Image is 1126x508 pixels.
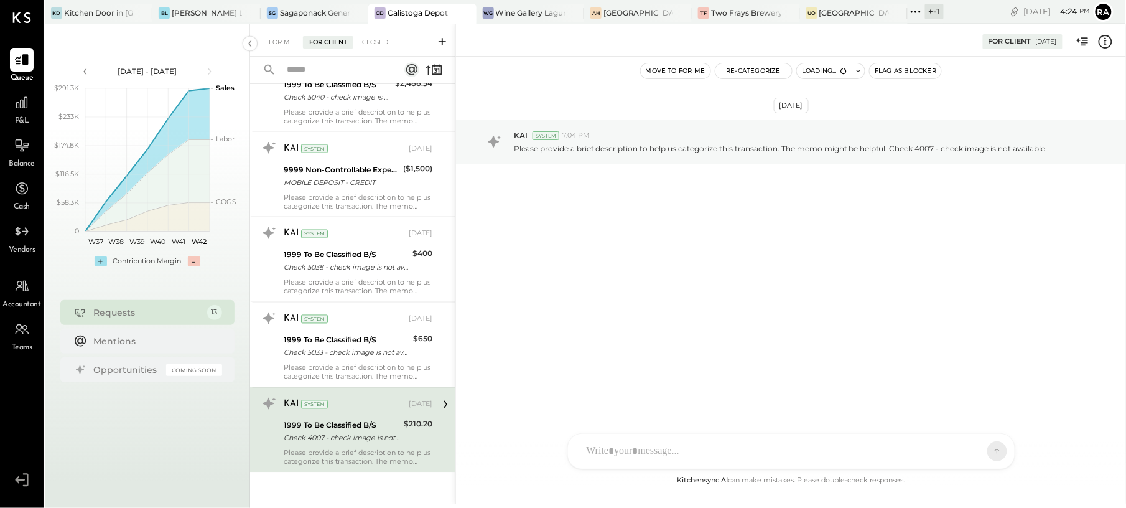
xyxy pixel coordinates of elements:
[216,83,235,92] text: Sales
[375,7,386,19] div: CD
[388,7,448,18] div: Calistoga Depot
[989,37,1031,47] div: For Client
[711,7,781,18] div: Two Frays Brewery
[483,7,494,19] div: WG
[280,7,350,18] div: Sagaponack General Store
[172,237,185,246] text: W41
[172,7,241,18] div: [PERSON_NAME] Latte
[150,237,165,246] text: W40
[356,36,394,49] div: Closed
[533,131,559,140] div: System
[267,7,278,19] div: SG
[284,164,399,176] div: 9999 Non-Controllable Expenses:Other Expenses:To Be Classified P&L
[1008,5,1021,18] div: copy link
[819,7,889,18] div: [GEOGRAPHIC_DATA]
[301,315,328,324] div: System
[1,317,43,354] a: Teams
[284,398,299,411] div: KAI
[284,108,432,125] div: Please provide a brief description to help us categorize this transaction. The memo might be help...
[870,63,941,78] button: Flag as Blocker
[797,63,852,78] button: Loading...
[409,229,432,239] div: [DATE]
[301,230,328,238] div: System
[284,176,399,189] div: MOBILE DEPOSIT - CREDIT
[409,400,432,410] div: [DATE]
[641,63,710,78] button: Move to for me
[284,420,400,432] div: 1999 To Be Classified B/S
[15,116,29,127] span: P&L
[159,7,170,19] div: BL
[129,237,144,246] text: W39
[284,228,299,240] div: KAI
[698,7,709,19] div: TF
[9,159,35,170] span: Balance
[1094,2,1114,22] button: Ra
[715,63,793,78] button: Re-Categorize
[284,347,409,359] div: Check 5033 - check image is not available
[1,91,43,127] a: P&L
[108,237,124,246] text: W38
[14,202,30,213] span: Cash
[75,227,79,235] text: 0
[409,314,432,324] div: [DATE]
[925,4,944,19] div: + -1
[301,144,328,153] div: System
[590,7,602,19] div: AH
[284,193,432,210] div: Please provide a brief description to help us categorize this transaction. The memo might be help...
[303,36,353,49] div: For Client
[284,334,409,347] div: 1999 To Be Classified B/S
[216,134,235,143] text: Labor
[412,248,432,260] div: $400
[284,261,409,274] div: Check 5038 - check image is not available
[113,256,182,266] div: Contribution Margin
[1,177,43,213] a: Cash
[514,130,528,141] span: KAI
[413,333,432,346] div: $650
[207,305,222,320] div: 13
[55,169,79,178] text: $116.5K
[263,36,300,49] div: For Me
[284,143,299,155] div: KAI
[58,112,79,121] text: $233K
[95,256,107,266] div: +
[514,143,1046,154] p: Please provide a brief description to help us categorize this transaction. The memo might be help...
[11,73,34,84] span: Queue
[216,197,236,206] text: COGS
[774,98,809,113] div: [DATE]
[1024,6,1091,17] div: [DATE]
[403,162,432,175] div: ($1,500)
[284,278,432,296] div: Please provide a brief description to help us categorize this transaction. The memo might be help...
[284,364,432,381] div: Please provide a brief description to help us categorize this transaction. The memo might be help...
[94,364,160,376] div: Opportunities
[88,237,103,246] text: W37
[409,144,432,154] div: [DATE]
[496,7,565,18] div: Wine Gallery Laguna
[284,449,432,466] div: Please provide a brief description to help us categorize this transaction. The memo might be help...
[806,7,817,19] div: Uo
[1036,37,1057,46] div: [DATE]
[284,78,391,91] div: 1999 To Be Classified B/S
[284,249,409,261] div: 1999 To Be Classified B/S
[54,83,79,92] text: $291.3K
[301,400,328,409] div: System
[562,131,590,141] span: 7:04 PM
[54,141,79,149] text: $174.8K
[1,275,43,311] a: Accountant
[57,198,79,207] text: $58.3K
[64,7,134,18] div: Kitchen Door in [GEOGRAPHIC_DATA]
[192,237,207,246] text: W42
[51,7,62,19] div: KD
[188,256,200,266] div: -
[95,66,200,77] div: [DATE] - [DATE]
[1,220,43,256] a: Vendors
[94,335,216,347] div: Mentions
[284,91,391,103] div: Check 5040 - check image is not available
[1,134,43,170] a: Balance
[3,299,41,311] span: Accountant
[395,77,432,90] div: $2,486.54
[603,7,673,18] div: [GEOGRAPHIC_DATA]
[12,342,32,354] span: Teams
[1,48,43,84] a: Queue
[9,245,35,256] span: Vendors
[284,313,299,326] div: KAI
